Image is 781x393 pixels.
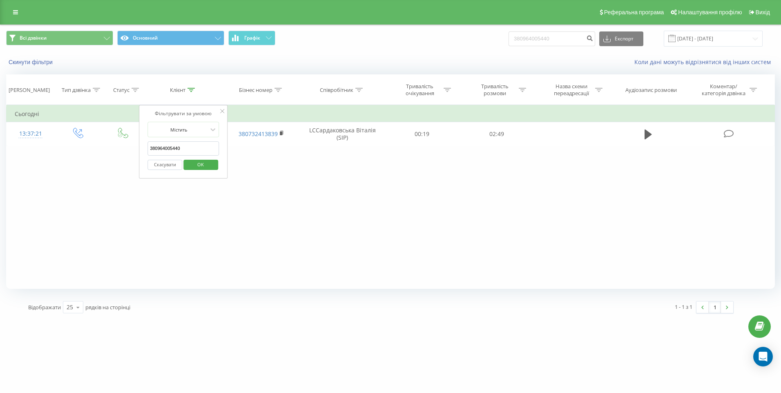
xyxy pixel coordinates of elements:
div: Тривалість очікування [398,83,442,97]
a: 380732413839 [239,130,278,138]
button: Графік [228,31,275,45]
div: Тривалість розмови [473,83,517,97]
div: Клієнт [170,87,185,94]
button: Основний [117,31,224,45]
div: Фільтрувати за умовою [147,109,219,118]
button: Скасувати [147,160,182,170]
button: OK [183,160,218,170]
td: LCСардаковська Віталія (SIP) [300,122,384,146]
div: [PERSON_NAME] [9,87,50,94]
span: Налаштування профілю [678,9,742,16]
button: Експорт [599,31,643,46]
span: рядків на сторінці [85,304,130,311]
button: Всі дзвінки [6,31,113,45]
span: OK [189,158,212,171]
span: Реферальна програма [604,9,664,16]
span: Всі дзвінки [20,35,47,41]
div: Бізнес номер [239,87,272,94]
div: 13:37:21 [15,126,46,142]
td: 02:49 [460,122,535,146]
div: Співробітник [320,87,353,94]
td: Сьогодні [7,106,775,122]
div: Коментар/категорія дзвінка [700,83,748,97]
button: Скинути фільтри [6,58,57,66]
div: 1 - 1 з 1 [675,303,692,311]
div: Open Intercom Messenger [753,347,773,366]
a: Коли дані можуть відрізнятися вiд інших систем [634,58,775,66]
div: 25 [67,303,73,311]
span: Відображати [28,304,61,311]
a: 1 [709,301,721,313]
input: Введіть значення [147,141,219,156]
div: Тип дзвінка [62,87,91,94]
div: Назва схеми переадресації [549,83,593,97]
td: 00:19 [384,122,460,146]
div: Статус [113,87,129,94]
input: Пошук за номером [509,31,595,46]
span: Вихід [756,9,770,16]
span: Графік [244,35,260,41]
div: Аудіозапис розмови [625,87,677,94]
